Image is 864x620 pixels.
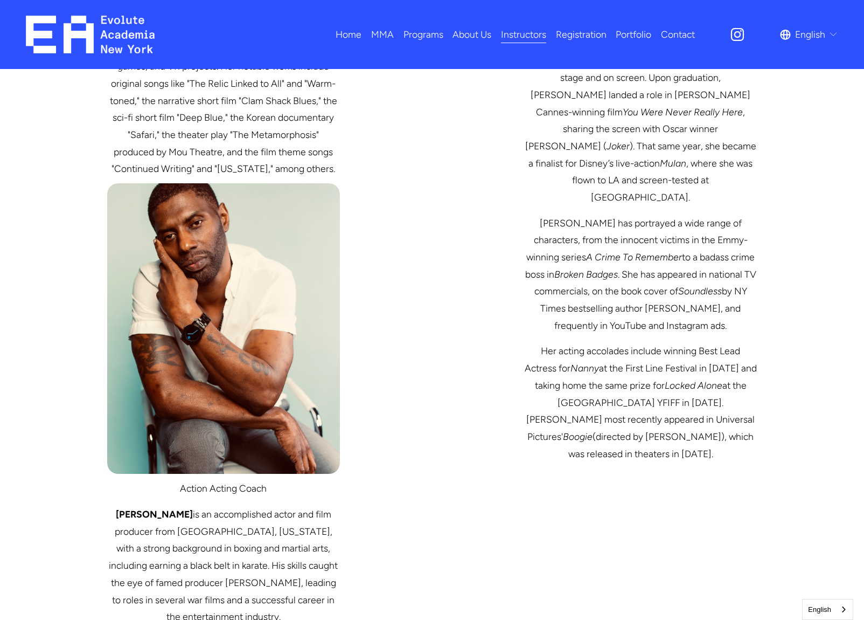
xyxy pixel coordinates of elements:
[795,26,825,43] span: English
[803,600,853,619] a: English
[26,16,155,53] img: EA
[586,251,682,263] em: A Crime To Remember
[616,25,651,44] a: Portfolio
[403,25,443,44] a: folder dropdown
[371,26,394,43] span: MMA
[623,106,743,118] em: You Were Never Really Here
[780,25,838,44] div: language picker
[116,508,193,520] strong: [PERSON_NAME]
[524,18,757,206] p: Made in [GEOGRAPHIC_DATA], is a two-time award-winning, trilingual actress who has performed in C...
[371,25,394,44] a: folder dropdown
[452,25,491,44] a: About Us
[336,25,361,44] a: Home
[665,380,722,391] em: Locked Alone
[563,431,593,442] em: Boogie
[524,215,757,334] p: [PERSON_NAME] has portrayed a wide range of characters, from the innocent victims in the Emmy-win...
[660,157,686,169] em: Mulan
[802,599,853,620] aside: Language selected: English
[107,480,340,497] p: Action Acting Coach
[501,25,546,44] a: Instructors
[729,26,745,43] a: Instagram
[554,268,618,280] em: Broken Badges
[678,285,722,297] em: Soundless
[607,140,630,151] em: Joker
[403,26,443,43] span: Programs
[556,25,607,44] a: Registration
[661,25,695,44] a: Contact
[524,342,757,462] p: Her acting accolades include winning Best Lead Actress for at the First Line Festival in [DATE] a...
[570,362,599,374] em: Nanny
